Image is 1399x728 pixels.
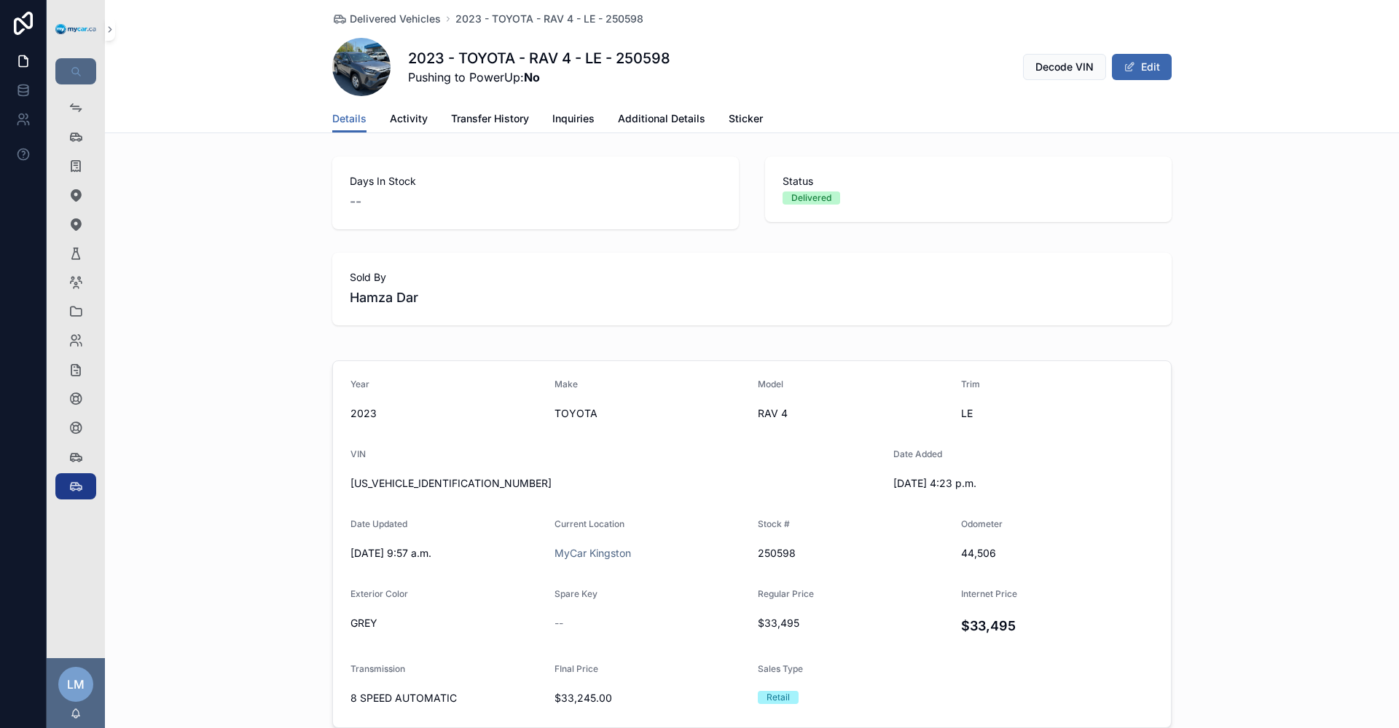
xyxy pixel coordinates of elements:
div: Retail [767,691,790,704]
span: Sales Type [758,663,803,674]
a: MyCar Kingston [554,546,631,561]
a: Delivered Vehicles [332,12,441,26]
span: [DATE] 9:57 a.m. [350,546,543,561]
strong: No [524,70,540,84]
span: Sticker [729,111,763,126]
span: 8 SPEED AUTOMATIC [350,691,543,705]
span: Inquiries [552,111,595,126]
a: Inquiries [552,106,595,135]
span: [DATE] 4:23 p.m. [893,476,1086,491]
span: Model [758,379,783,389]
span: -- [554,616,563,630]
span: Exterior Color [350,588,408,599]
span: LE [961,406,1153,421]
a: Transfer History [451,106,529,135]
button: Edit [1112,54,1172,80]
img: App logo [55,24,96,35]
span: FInal Price [554,663,598,674]
h4: $33,495 [961,616,1153,636]
span: GREY [350,616,543,630]
a: Activity [390,106,428,135]
span: Spare Key [554,588,597,599]
div: scrollable content [47,84,105,518]
span: Pushing to PowerUp: [408,68,670,86]
span: Activity [390,111,428,126]
span: 250598 [758,546,949,561]
span: Internet Price [961,588,1017,599]
button: Decode VIN [1023,54,1106,80]
span: Current Location [554,518,624,529]
span: Hamza Dar [350,288,418,308]
span: Date Added [893,448,942,459]
span: Days In Stock [350,174,721,189]
span: Trim [961,379,980,389]
span: $33,495 [758,616,949,630]
div: Delivered [791,191,831,205]
span: Transfer History [451,111,529,126]
a: 2023 - TOYOTA - RAV 4 - LE - 250598 [455,12,643,26]
span: 2023 [350,406,543,421]
span: Year [350,379,369,389]
span: Regular Price [758,588,814,599]
span: Details [332,111,367,126]
h1: 2023 - TOYOTA - RAV 4 - LE - 250598 [408,48,670,68]
span: -- [350,191,361,212]
span: Date Updated [350,518,407,529]
span: [US_VEHICLE_IDENTIFICATION_NUMBER] [350,476,882,491]
a: Details [332,106,367,133]
span: $33,245.00 [554,691,747,705]
span: Decode VIN [1035,60,1094,74]
span: LM [67,676,85,693]
a: Sticker [729,106,763,135]
span: Make [554,379,578,389]
span: Stock # [758,518,790,529]
span: Sold By [350,270,1154,285]
span: Status [783,174,1154,189]
span: RAV 4 [758,406,949,421]
span: Odometer [961,518,1003,529]
span: Additional Details [618,111,705,126]
span: TOYOTA [554,406,747,421]
span: 44,506 [961,546,1153,561]
span: Delivered Vehicles [350,12,441,26]
a: Additional Details [618,106,705,135]
span: Transmission [350,663,405,674]
span: VIN [350,448,366,459]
